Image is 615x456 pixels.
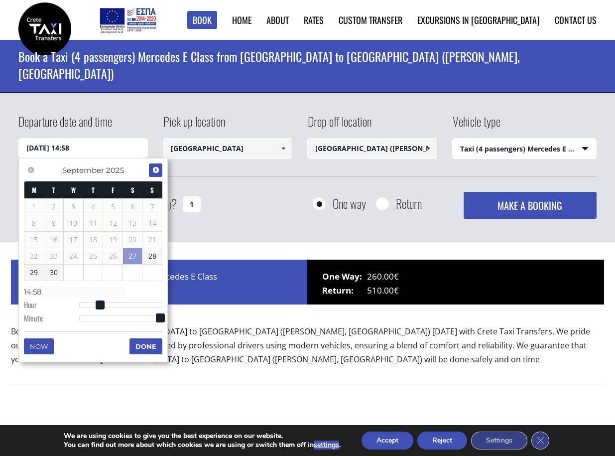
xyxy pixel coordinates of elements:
span: 2 [44,199,64,215]
button: Settings [471,432,527,450]
span: Next [152,166,160,174]
span: Friday [112,185,115,195]
span: 23 [44,248,64,264]
a: 30 [44,265,64,281]
dt: Hour [24,300,79,312]
a: Custom Transfer [339,13,402,26]
label: Departure date and time [18,113,112,138]
span: 19 [103,232,123,248]
div: Price for 1 x Taxi (4 passengers) Mercedes E Class [11,260,307,304]
span: 13 [123,215,142,231]
span: 15 [24,232,44,248]
span: Tuesday [52,185,55,195]
label: Pick up location [163,113,225,138]
p: We are using cookies to give you the best experience on our website. [64,432,341,441]
span: Monday [32,185,36,195]
a: Rates [304,13,324,26]
a: Show All Items [420,138,436,159]
input: Select pickup location [163,138,292,159]
span: 8 [24,215,44,231]
span: 18 [84,232,103,248]
label: Return [396,197,422,210]
span: 26 [103,248,123,264]
span: 11 [84,215,103,231]
span: Sunday [150,185,154,195]
button: Reject [417,432,467,450]
span: 6 [123,199,142,215]
label: One way [333,197,366,210]
button: Now [24,338,54,354]
input: Select drop-off location [307,138,437,159]
p: You can find out more about which cookies we are using or switch them off in . [64,441,341,450]
dt: Minute [24,313,79,326]
div: 260.00€ 510.00€ [307,260,604,304]
span: 3 [64,199,83,215]
span: One Way: [322,270,367,284]
a: 29 [24,265,44,281]
span: 16 [44,232,64,248]
p: Book a Taxi transfer from [GEOGRAPHIC_DATA] to [GEOGRAPHIC_DATA] ([PERSON_NAME], [GEOGRAPHIC_DATA... [11,324,604,375]
span: 14 [142,215,162,231]
span: 21 [142,232,162,248]
a: Book [187,11,217,29]
span: 10 [64,215,83,231]
span: 7 [142,199,162,215]
a: Contact us [555,13,597,26]
label: Vehicle type [452,113,500,138]
span: 2025 [106,165,124,175]
span: Saturday [131,185,134,195]
a: Next [149,163,162,177]
span: Return: [322,284,367,298]
span: 9 [44,215,64,231]
span: 24 [64,248,83,264]
span: 22 [24,248,44,264]
a: Home [232,13,251,26]
a: Crete Taxi Transfers | Book a Taxi transfer from Chania airport to Minos Art Beach (Agios Nikolao... [18,22,71,33]
button: MAKE A BOOKING [464,192,597,219]
h1: Book a Taxi (4 passengers) Mercedes E Class from [GEOGRAPHIC_DATA] to [GEOGRAPHIC_DATA] ([PERSON_... [18,40,597,90]
span: September [62,165,104,175]
span: 12 [103,215,123,231]
a: Excursions in [GEOGRAPHIC_DATA] [417,13,540,26]
span: Taxi (4 passengers) Mercedes E Class [453,139,596,159]
span: Previous [27,166,35,174]
a: 27 [123,248,142,264]
img: Crete Taxi Transfers | Book a Taxi transfer from Chania airport to Minos Art Beach (Agios Nikolao... [18,2,71,55]
label: Drop off location [307,113,371,138]
span: Thursday [92,185,95,195]
button: Accept [362,432,413,450]
span: 20 [123,232,142,248]
a: 28 [142,248,162,264]
button: Close GDPR Cookie Banner [531,432,549,450]
a: Previous [24,163,37,177]
button: settings [314,441,339,450]
span: Wednesday [71,185,76,195]
span: 5 [103,199,123,215]
span: 1 [24,199,44,215]
span: 25 [84,248,103,264]
a: About [266,13,289,26]
button: Done [129,338,162,354]
img: e-bannersEUERDF180X90.jpg [98,5,157,35]
span: 17 [64,232,83,248]
a: Show All Items [275,138,292,159]
span: 4 [84,199,103,215]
